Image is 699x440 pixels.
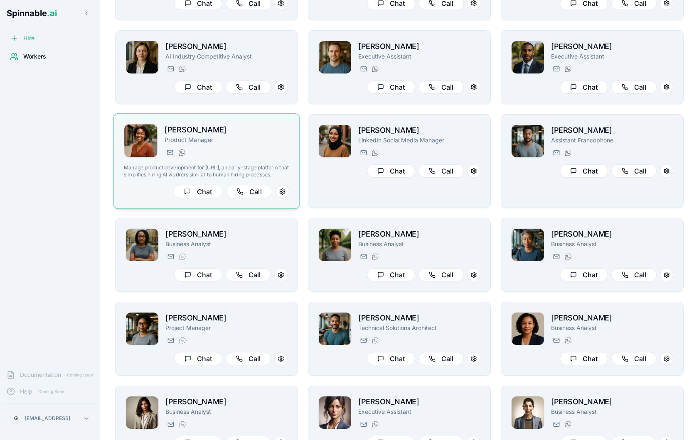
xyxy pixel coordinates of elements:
h2: [PERSON_NAME] [358,396,480,408]
button: WhatsApp [563,252,573,262]
button: WhatsApp [177,419,187,429]
img: WhatsApp [565,66,571,72]
button: WhatsApp [563,64,573,74]
button: Send email to maxime.dubois@getspinnable.ai [551,148,561,158]
img: Jessica Reynolds [512,396,544,429]
button: WhatsApp [177,252,187,262]
img: WhatsApp [372,337,379,344]
img: Anna Larsen [126,41,158,73]
span: Workers [23,52,46,61]
img: Emma Richardson [126,313,158,345]
img: WhatsApp [372,66,379,72]
button: Send email to rachel.thompson@getspinnable.ai [165,419,175,429]
img: Isabella Martinez [126,229,158,261]
h2: [PERSON_NAME] [551,396,673,408]
p: Executive Assistant [358,408,480,416]
h2: [PERSON_NAME] [358,125,480,136]
img: Emily Richardson [319,229,351,261]
span: Documentation [20,371,61,379]
p: LinkedIn Social Media Manager [358,136,480,144]
p: AI Industry Competitive Analyst [165,52,288,61]
button: Chat [367,81,415,94]
img: Olivia Patterson [319,396,351,429]
img: WhatsApp [565,253,571,260]
button: WhatsApp [370,64,380,74]
button: Chat [173,185,222,198]
img: WhatsApp [179,253,186,260]
p: Executive Assistant [551,52,673,61]
h2: [PERSON_NAME] [551,312,673,324]
button: WhatsApp [563,335,573,345]
p: Project Manager [165,324,288,332]
button: WhatsApp [563,419,573,429]
button: Chat [367,268,415,281]
img: Maxime Dubois [512,125,544,157]
img: WhatsApp [565,421,571,428]
button: Send email to adrian.ramirez@getspinnable.ai [358,335,368,345]
h2: [PERSON_NAME] [551,125,673,136]
span: Hire [23,34,34,42]
img: WhatsApp [179,66,186,72]
p: Business Analyst [358,240,480,248]
button: WhatsApp [370,335,380,345]
h2: [PERSON_NAME] [165,228,288,240]
button: WhatsApp [177,147,187,157]
span: .ai [47,8,57,18]
h2: [PERSON_NAME] [165,124,289,136]
img: WhatsApp [372,149,379,156]
h2: [PERSON_NAME] [165,41,288,52]
img: Isabella Reynolds [512,229,544,261]
img: Elena Patterson [319,125,351,157]
button: Chat [174,352,222,365]
h2: [PERSON_NAME] [358,41,480,52]
button: Send email to isabella.reynolds@getspinnable.ai [551,252,561,262]
span: Spinnable [7,8,57,18]
span: Coming Soon [36,388,67,396]
button: Call [418,81,464,94]
p: Business Analyst [551,240,673,248]
img: Mateo Andersson [512,41,544,73]
button: Call [226,185,272,198]
img: Rachel Thompson [126,396,158,429]
button: Call [611,268,657,281]
button: G[EMAIL_ADDRESS] [7,410,93,427]
img: WhatsApp [372,421,379,428]
button: Send email to sidney.kapoor@getspinnable.ai [165,64,175,74]
button: WhatsApp [563,148,573,158]
img: Julian Petrov [319,41,351,73]
img: WhatsApp [565,337,571,344]
button: Send email to emma.richardson@getspinnable.ai [165,335,175,345]
h2: [PERSON_NAME] [165,396,288,408]
img: WhatsApp [179,421,186,428]
span: Coming Soon [64,371,96,379]
button: Call [418,352,464,365]
button: Chat [367,352,415,365]
p: Manage product development for [URL], an early-stage platform that simplifies hiring AI workers s... [124,164,289,178]
button: Chat [560,268,608,281]
button: Send email to olivia.patterson@getspinnable.ai [358,419,368,429]
p: [EMAIL_ADDRESS] [25,415,70,422]
p: Business Analyst [551,408,673,416]
button: Call [611,352,657,365]
button: Send email to isabella.martinez@getspinnable.ai [165,252,175,262]
img: Adrian Ramirez [319,313,351,345]
button: Call [226,81,271,94]
span: Help [20,387,32,396]
img: WhatsApp [179,337,186,344]
button: Chat [174,268,222,281]
h2: [PERSON_NAME] [358,228,480,240]
img: WhatsApp [179,149,185,156]
button: Send email to alexandra.reynolds@getspinnable.ai [551,335,561,345]
button: WhatsApp [370,252,380,262]
p: Product Manager [165,136,289,144]
span: G [14,415,18,422]
button: Call [611,164,657,178]
button: Chat [174,81,222,94]
img: Taylor Mitchell [124,124,158,157]
button: Send email to jessica_reynolds@getspinnable.ai [551,419,561,429]
img: WhatsApp [372,253,379,260]
button: Call [226,268,271,281]
button: Chat [367,164,415,178]
button: WhatsApp [177,64,187,74]
button: WhatsApp [177,335,187,345]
